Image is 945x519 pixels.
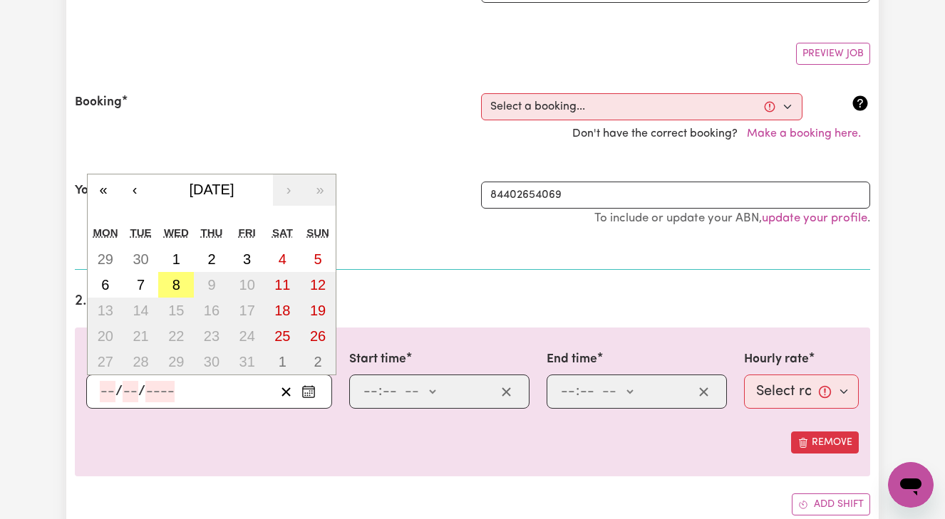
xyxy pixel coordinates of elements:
abbr: Tuesday [130,226,152,238]
abbr: 20 October 2025 [98,328,113,344]
abbr: Wednesday [164,226,189,238]
label: Start time [349,350,406,369]
button: 19 October 2025 [300,298,336,323]
button: 25 October 2025 [265,323,301,349]
button: 30 September 2025 [123,246,159,272]
button: ‹ [119,174,150,206]
abbr: 4 October 2025 [279,251,286,267]
span: / [115,384,123,399]
abbr: 13 October 2025 [98,303,113,318]
abbr: 28 October 2025 [133,354,148,369]
input: -- [382,381,398,402]
abbr: 30 September 2025 [133,251,148,267]
label: Hourly rate [744,350,809,369]
button: 2 October 2025 [194,246,229,272]
abbr: Saturday [272,226,293,238]
button: Preview Job [796,43,870,65]
button: 1 November 2025 [265,349,301,374]
abbr: 1 November 2025 [279,354,286,369]
button: 4 October 2025 [265,246,301,272]
abbr: Thursday [201,226,223,238]
button: 3 October 2025 [229,246,265,272]
abbr: 5 October 2025 [314,251,322,267]
input: -- [560,381,576,402]
button: 22 October 2025 [158,323,194,349]
button: Remove this shift [791,431,859,454]
iframe: Button to launch messaging window [888,462,934,508]
button: 29 September 2025 [88,246,123,272]
button: 5 October 2025 [300,246,336,272]
button: [DATE] [150,174,273,206]
abbr: 15 October 2025 [168,303,184,318]
abbr: 2 November 2025 [314,354,322,369]
abbr: 21 October 2025 [133,328,148,344]
abbr: 9 October 2025 [207,277,215,293]
span: [DATE] [190,182,234,197]
button: 28 October 2025 [123,349,159,374]
button: 16 October 2025 [194,298,229,323]
button: Enter the date of care work [297,381,320,402]
input: -- [579,381,595,402]
abbr: 22 October 2025 [168,328,184,344]
button: 24 October 2025 [229,323,265,349]
button: 20 October 2025 [88,323,123,349]
abbr: 1 October 2025 [172,251,180,267]
abbr: 24 October 2025 [239,328,255,344]
button: 21 October 2025 [123,323,159,349]
span: Don't have the correct booking? [572,128,870,140]
button: « [88,174,119,206]
button: 17 October 2025 [229,298,265,323]
abbr: 31 October 2025 [239,354,255,369]
abbr: Sunday [306,226,329,238]
button: 15 October 2025 [158,298,194,323]
abbr: 14 October 2025 [133,303,148,318]
abbr: Monday [93,226,118,238]
abbr: 11 October 2025 [274,277,290,293]
abbr: 6 October 2025 [101,277,109,293]
a: update your profile [762,212,867,224]
small: To include or update your ABN, . [594,212,870,224]
abbr: 26 October 2025 [310,328,326,344]
abbr: 17 October 2025 [239,303,255,318]
button: 8 October 2025 [158,272,194,298]
abbr: 12 October 2025 [310,277,326,293]
button: 2 November 2025 [300,349,336,374]
abbr: 3 October 2025 [243,251,251,267]
button: 29 October 2025 [158,349,194,374]
button: 7 October 2025 [123,272,159,298]
label: End time [547,350,597,369]
label: Your ABN [75,182,128,200]
abbr: 23 October 2025 [204,328,220,344]
abbr: 10 October 2025 [239,277,255,293]
abbr: 29 October 2025 [168,354,184,369]
abbr: 8 October 2025 [172,277,180,293]
button: 14 October 2025 [123,298,159,323]
abbr: 25 October 2025 [274,328,290,344]
span: : [576,384,579,399]
abbr: Friday [239,226,256,238]
button: » [304,174,336,206]
button: Clear date [275,381,297,402]
button: Add another shift [792,493,870,515]
button: 1 October 2025 [158,246,194,272]
input: -- [363,381,378,402]
button: 12 October 2025 [300,272,336,298]
button: 18 October 2025 [265,298,301,323]
input: -- [123,381,138,402]
abbr: 19 October 2025 [310,303,326,318]
button: 9 October 2025 [194,272,229,298]
button: 30 October 2025 [194,349,229,374]
abbr: 2 October 2025 [207,251,215,267]
abbr: 16 October 2025 [204,303,220,318]
abbr: 7 October 2025 [137,277,145,293]
input: -- [100,381,115,402]
button: 23 October 2025 [194,323,229,349]
h2: 2. Enter the details of your shift(s) [75,293,870,310]
abbr: 29 September 2025 [98,251,113,267]
label: Date of care work [86,350,190,369]
button: 26 October 2025 [300,323,336,349]
input: ---- [145,381,175,402]
label: Booking [75,93,122,112]
button: › [273,174,304,206]
span: : [378,384,382,399]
